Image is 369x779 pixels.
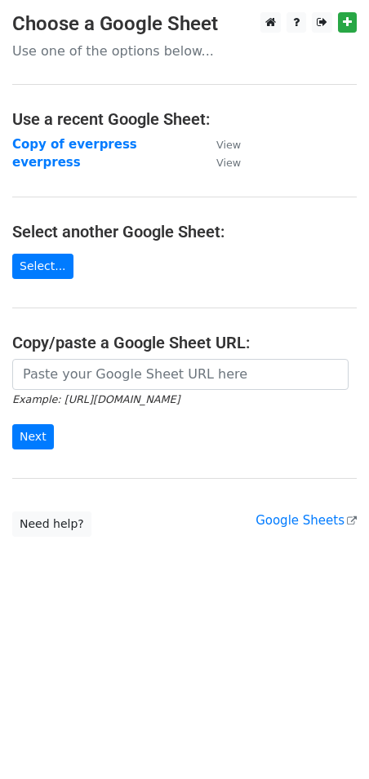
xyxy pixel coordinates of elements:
a: Need help? [12,511,91,537]
a: Copy of everpress [12,137,137,152]
small: Example: [URL][DOMAIN_NAME] [12,393,180,405]
a: View [200,155,241,170]
h4: Copy/paste a Google Sheet URL: [12,333,357,352]
a: View [200,137,241,152]
small: View [216,157,241,169]
a: Google Sheets [256,513,357,528]
a: Select... [12,254,73,279]
small: View [216,139,241,151]
h4: Use a recent Google Sheet: [12,109,357,129]
h3: Choose a Google Sheet [12,12,357,36]
h4: Select another Google Sheet: [12,222,357,241]
input: Paste your Google Sheet URL here [12,359,349,390]
p: Use one of the options below... [12,42,357,60]
input: Next [12,424,54,449]
a: everpress [12,155,81,170]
